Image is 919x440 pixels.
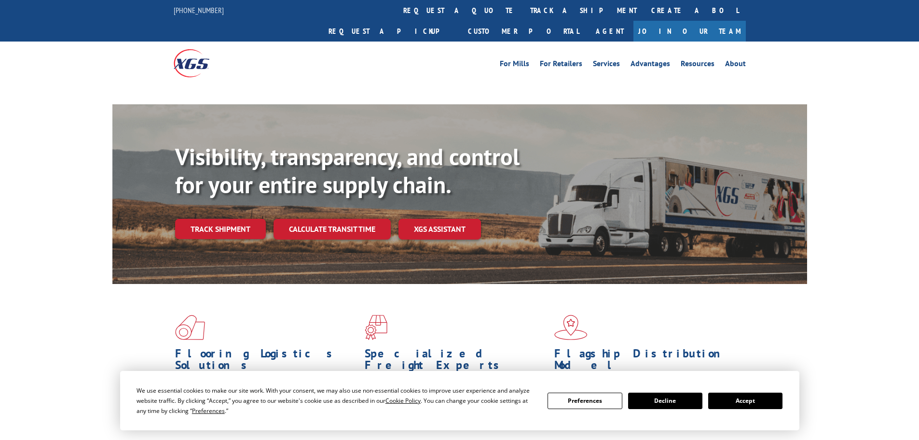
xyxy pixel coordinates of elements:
[175,315,205,340] img: xgs-icon-total-supply-chain-intelligence-red
[461,21,586,42] a: Customer Portal
[365,348,547,376] h1: Specialized Freight Experts
[175,142,520,199] b: Visibility, transparency, and control for your entire supply chain.
[137,385,536,416] div: We use essential cookies to make our site work. With your consent, we may also use non-essential ...
[321,21,461,42] a: Request a pickup
[385,397,421,405] span: Cookie Policy
[500,60,529,71] a: For Mills
[708,393,782,409] button: Accept
[633,21,746,42] a: Join Our Team
[274,219,391,240] a: Calculate transit time
[681,60,714,71] a: Resources
[554,315,588,340] img: xgs-icon-flagship-distribution-model-red
[120,371,799,430] div: Cookie Consent Prompt
[192,407,225,415] span: Preferences
[398,219,481,240] a: XGS ASSISTANT
[540,60,582,71] a: For Retailers
[174,5,224,15] a: [PHONE_NUMBER]
[554,348,737,376] h1: Flagship Distribution Model
[548,393,622,409] button: Preferences
[175,348,357,376] h1: Flooring Logistics Solutions
[631,60,670,71] a: Advantages
[628,393,702,409] button: Decline
[593,60,620,71] a: Services
[175,219,266,239] a: Track shipment
[365,315,387,340] img: xgs-icon-focused-on-flooring-red
[586,21,633,42] a: Agent
[725,60,746,71] a: About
